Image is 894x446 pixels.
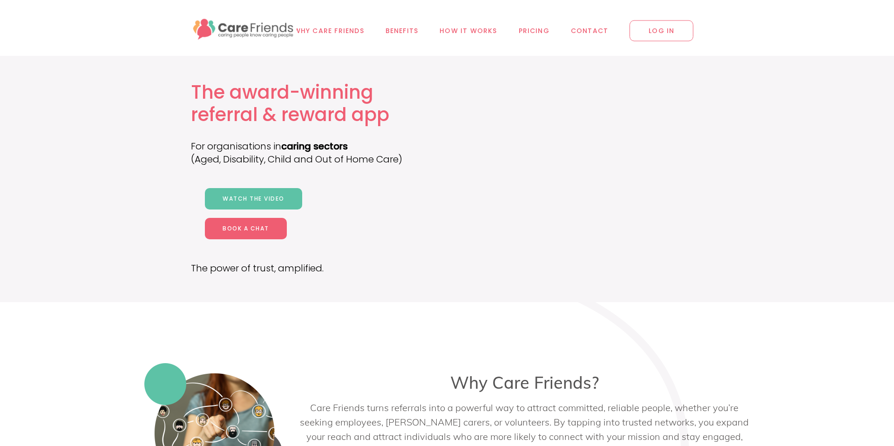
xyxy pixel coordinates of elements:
span: Benefits [386,26,419,36]
span: Pricing [519,26,549,36]
b: caring sectors [281,140,348,153]
span: How it works [440,26,497,36]
p: (Aged, Disability, Child and Out of Home Care) [191,153,425,166]
a: Watch the video [205,188,302,209]
span: Contact [571,26,608,36]
span: Book a chat [223,224,269,232]
h3: Why Care Friends? [299,372,750,393]
p: The power of trust, amplified. [191,262,425,275]
h1: The award-winning referral & reward app [191,81,425,126]
span: Why Care Friends [294,26,364,36]
p: For organisations in [191,140,425,153]
span: Watch the video [223,195,284,203]
span: LOG IN [630,20,693,41]
a: Book a chat [205,218,287,239]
